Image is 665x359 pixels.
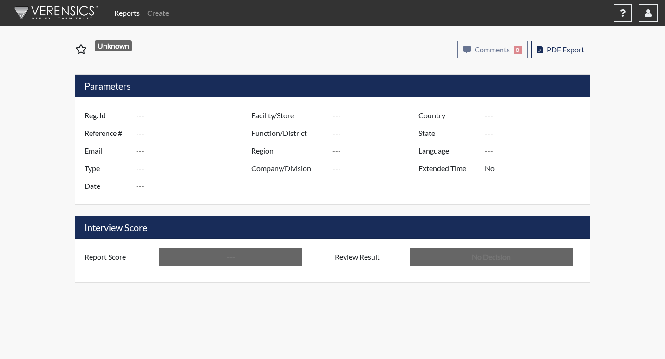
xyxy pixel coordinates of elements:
[136,177,254,195] input: ---
[75,216,590,239] h5: Interview Score
[78,107,136,124] label: Reg. Id
[411,142,485,160] label: Language
[485,160,587,177] input: ---
[136,142,254,160] input: ---
[485,124,587,142] input: ---
[111,4,143,22] a: Reports
[244,142,332,160] label: Region
[547,45,584,54] span: PDF Export
[485,142,587,160] input: ---
[475,45,510,54] span: Comments
[485,107,587,124] input: ---
[159,248,302,266] input: ---
[332,160,421,177] input: ---
[332,124,421,142] input: ---
[244,160,332,177] label: Company/Division
[514,46,522,54] span: 0
[136,124,254,142] input: ---
[75,75,590,97] h5: Parameters
[411,107,485,124] label: Country
[410,248,573,266] input: No Decision
[78,177,136,195] label: Date
[328,248,410,266] label: Review Result
[78,124,136,142] label: Reference #
[411,124,485,142] label: State
[78,142,136,160] label: Email
[332,107,421,124] input: ---
[143,4,173,22] a: Create
[78,248,159,266] label: Report Score
[136,160,254,177] input: ---
[136,107,254,124] input: ---
[457,41,528,58] button: Comments0
[244,107,332,124] label: Facility/Store
[95,40,132,51] span: Unknown
[244,124,332,142] label: Function/District
[531,41,590,58] button: PDF Export
[332,142,421,160] input: ---
[411,160,485,177] label: Extended Time
[78,160,136,177] label: Type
